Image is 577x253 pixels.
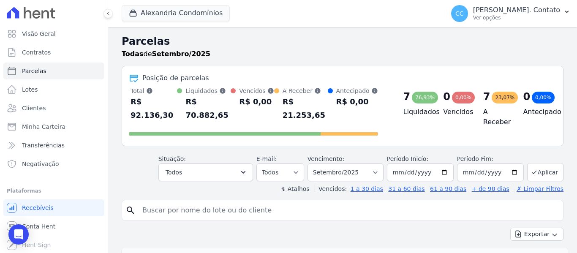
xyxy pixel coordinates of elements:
span: Transferências [22,141,65,150]
h4: Liquidados [403,107,430,117]
a: Transferências [3,137,104,154]
div: 76,93% [412,92,438,103]
div: 7 [483,90,490,103]
div: R$ 0,00 [336,95,378,109]
span: Recebíveis [22,204,54,212]
div: 0,00% [532,92,555,103]
div: R$ 92.136,30 [131,95,177,122]
div: Total [131,87,177,95]
button: Alexandria Condomínios [122,5,230,21]
span: Conta Hent [22,222,55,231]
a: Parcelas [3,63,104,79]
span: Visão Geral [22,30,56,38]
div: R$ 0,00 [239,95,274,109]
span: Contratos [22,48,51,57]
label: Vencidos: [315,185,347,192]
span: Todos [166,167,182,177]
span: Lotes [22,85,38,94]
button: CC [PERSON_NAME]. Contato Ver opções [444,2,577,25]
a: 61 a 90 dias [430,185,466,192]
div: Plataformas [7,186,101,196]
a: Contratos [3,44,104,61]
div: R$ 21.253,65 [283,95,328,122]
input: Buscar por nome do lote ou do cliente [137,202,560,219]
div: Posição de parcelas [142,73,209,83]
label: Período Inicío: [387,155,428,162]
a: + de 90 dias [472,185,509,192]
span: Negativação [22,160,59,168]
h2: Parcelas [122,34,563,49]
button: Aplicar [527,163,563,181]
a: 31 a 60 dias [388,185,425,192]
span: Clientes [22,104,46,112]
h4: Antecipado [523,107,550,117]
a: Negativação [3,155,104,172]
div: Vencidos [239,87,274,95]
a: Recebíveis [3,199,104,216]
div: Open Intercom Messenger [8,224,29,245]
div: Liquidados [185,87,231,95]
i: search [125,205,136,215]
label: E-mail: [256,155,277,162]
span: CC [455,11,464,16]
a: 1 a 30 dias [351,185,383,192]
button: Todos [158,163,253,181]
a: ✗ Limpar Filtros [513,185,563,192]
a: Clientes [3,100,104,117]
p: [PERSON_NAME]. Contato [473,6,560,14]
div: 7 [403,90,411,103]
div: 0 [443,90,450,103]
span: Minha Carteira [22,122,65,131]
div: 0 [523,90,530,103]
strong: Todas [122,50,144,58]
label: Período Fim: [457,155,524,163]
button: Exportar [510,228,563,241]
p: de [122,49,210,59]
strong: Setembro/2025 [152,50,210,58]
div: R$ 70.882,65 [185,95,231,122]
a: Visão Geral [3,25,104,42]
p: Ver opções [473,14,560,21]
div: A Receber [283,87,328,95]
h4: Vencidos [443,107,470,117]
label: Situação: [158,155,186,162]
span: Parcelas [22,67,46,75]
label: ↯ Atalhos [280,185,309,192]
div: 0,00% [452,92,475,103]
div: Antecipado [336,87,378,95]
div: 23,07% [492,92,518,103]
a: Conta Hent [3,218,104,235]
h4: A Receber [483,107,510,127]
label: Vencimento: [308,155,344,162]
a: Minha Carteira [3,118,104,135]
a: Lotes [3,81,104,98]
